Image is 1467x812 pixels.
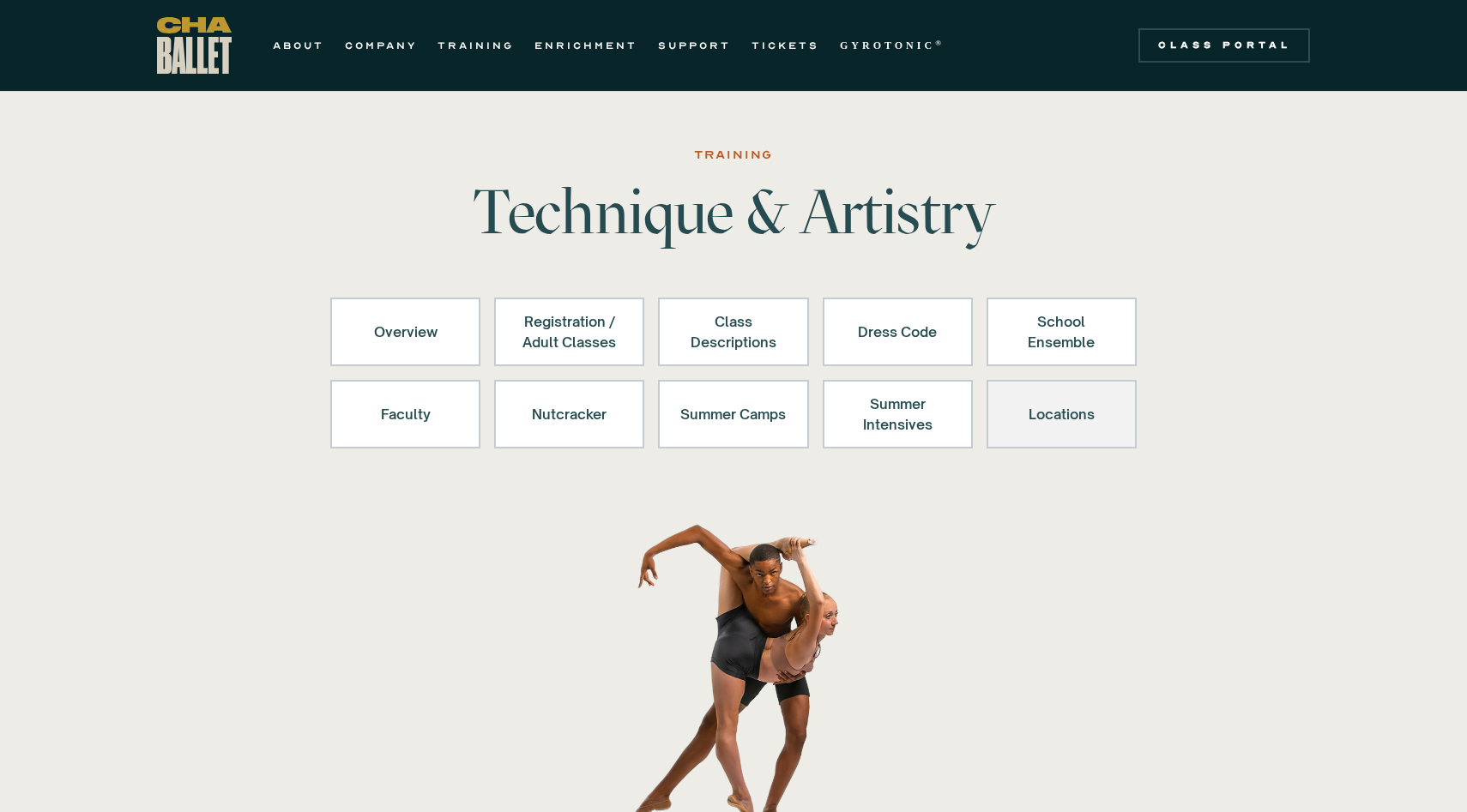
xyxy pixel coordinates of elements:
strong: GYROTONIC [840,39,935,51]
div: Class Descriptions [680,311,786,352]
a: Summer Intensives [823,380,973,448]
div: Dress Code [845,311,951,352]
h1: Technique & Artistry [466,181,1001,243]
div: Training [694,145,773,165]
a: School Ensemble [987,298,1137,366]
a: Faculty [330,380,480,448]
div: Summer Intensives [845,394,951,435]
a: Locations [987,380,1137,448]
div: Summer Camps [680,394,786,435]
div: Registration / Adult Classes [516,311,622,352]
a: TICKETS [752,35,819,56]
div: Nutcracker [516,394,622,435]
div: Locations [1009,394,1114,435]
a: Overview [330,298,480,366]
a: ABOUT [273,35,324,56]
a: Nutcracker [494,380,644,448]
a: GYROTONIC® [840,35,945,56]
div: School Ensemble [1009,311,1114,352]
a: Dress Code [823,298,973,366]
a: TRAINING [438,35,514,56]
a: SUPPORT [658,35,731,56]
a: home [157,17,232,74]
a: Class Descriptions [658,298,808,366]
div: Overview [353,311,458,352]
a: Summer Camps [658,380,808,448]
div: Faculty [353,394,458,435]
a: Registration /Adult Classes [494,298,644,366]
sup: ® [935,39,945,47]
a: Class Portal [1138,28,1310,63]
a: COMPANY [345,35,417,56]
div: Class Portal [1149,39,1300,52]
a: ENRICHMENT [534,35,637,56]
